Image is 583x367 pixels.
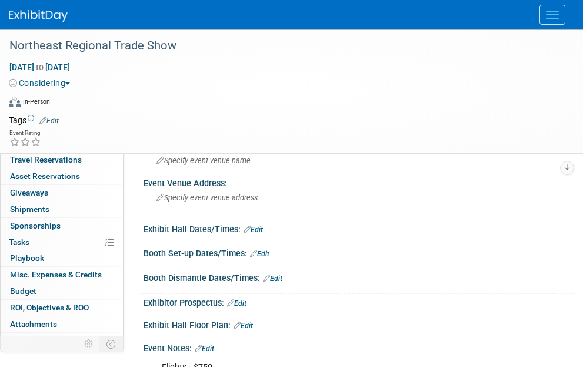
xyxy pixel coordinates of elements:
[79,336,99,352] td: Personalize Event Tab Strip
[8,336,26,345] span: more
[10,319,57,329] span: Attachments
[9,237,29,247] span: Tasks
[144,174,574,189] div: Event Venue Address:
[156,156,251,165] span: Specify event venue name
[1,300,123,316] a: ROI, Objectives & ROO
[99,336,124,352] td: Toggle Event Tabs
[9,130,41,136] div: Event Rating
[1,185,123,201] a: Giveaways
[10,253,44,263] span: Playbook
[1,267,123,283] a: Misc. Expenses & Credits
[144,220,574,236] div: Exhibit Hall Dates/Times:
[244,226,263,234] a: Edit
[1,201,123,217] a: Shipments
[1,316,123,332] a: Attachments
[156,193,258,202] span: Specify event venue address
[10,303,89,312] span: ROI, Objectives & ROO
[9,77,75,89] button: Considering
[9,62,71,72] span: [DATE] [DATE]
[1,283,123,299] a: Budget
[10,270,102,279] span: Misc. Expenses & Credits
[22,97,50,106] div: In-Person
[539,5,565,25] button: Menu
[195,345,214,353] a: Edit
[263,275,282,283] a: Edit
[227,299,246,308] a: Edit
[144,269,574,285] div: Booth Dismantle Dates/Times:
[34,62,45,72] span: to
[9,95,568,113] div: Event Format
[39,117,59,125] a: Edit
[10,188,48,197] span: Giveaways
[234,322,253,330] a: Edit
[9,10,68,22] img: ExhibitDay
[5,35,559,57] div: Northeast Regional Trade Show
[144,316,574,332] div: Exhibit Hall Floor Plan:
[10,171,80,181] span: Asset Reservations
[10,204,49,214] span: Shipments
[9,114,59,126] td: Tags
[1,250,123,266] a: Playbook
[144,339,574,355] div: Event Notes:
[10,155,82,164] span: Travel Reservations
[1,152,123,168] a: Travel Reservations
[144,294,574,309] div: Exhibitor Prospectus:
[1,234,123,250] a: Tasks
[1,218,123,234] a: Sponsorships
[1,168,123,184] a: Asset Reservations
[9,97,21,106] img: Format-Inperson.png
[1,333,123,349] a: more
[10,221,61,230] span: Sponsorships
[144,244,574,260] div: Booth Set-up Dates/Times:
[10,286,36,296] span: Budget
[250,250,269,258] a: Edit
